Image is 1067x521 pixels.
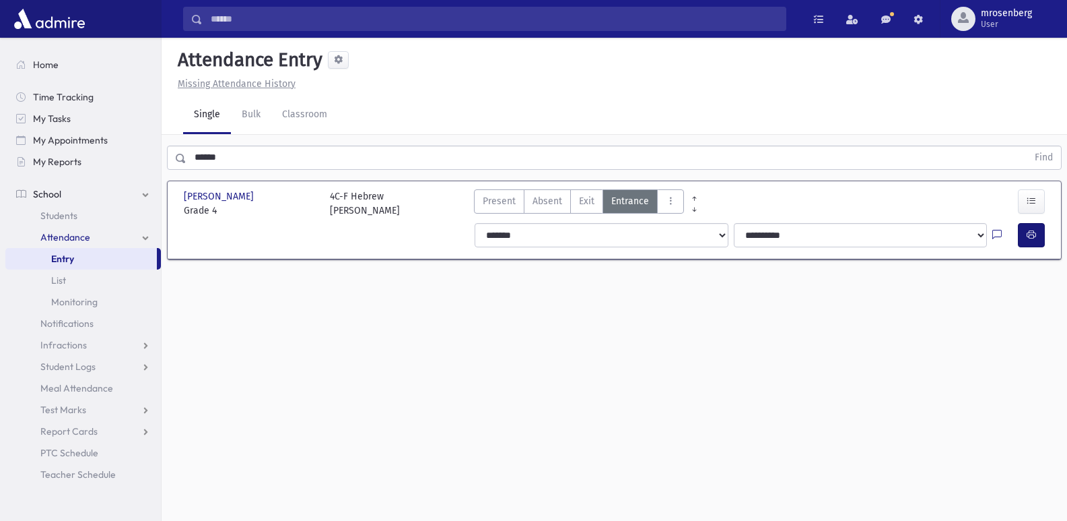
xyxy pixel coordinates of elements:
[5,248,157,270] a: Entry
[5,54,161,75] a: Home
[483,194,516,208] span: Present
[51,296,98,308] span: Monitoring
[51,253,74,265] span: Entry
[231,96,271,134] a: Bulk
[51,274,66,286] span: List
[203,7,786,31] input: Search
[271,96,338,134] a: Classroom
[5,226,161,248] a: Attendance
[40,317,94,330] span: Notifications
[330,189,400,218] div: 4C-F Hebrew [PERSON_NAME]
[5,129,161,151] a: My Appointments
[5,442,161,464] a: PTC Schedule
[40,468,116,481] span: Teacher Schedule
[40,447,98,459] span: PTC Schedule
[33,134,108,146] span: My Appointments
[40,404,86,416] span: Test Marks
[40,382,113,394] span: Meal Attendance
[184,204,316,218] span: Grade 4
[981,19,1032,30] span: User
[5,108,161,129] a: My Tasks
[5,313,161,334] a: Notifications
[474,189,684,218] div: AttTypes
[184,189,256,204] span: [PERSON_NAME]
[40,361,96,373] span: Student Logs
[5,291,161,313] a: Monitoring
[183,96,231,134] a: Single
[5,334,161,356] a: Infractions
[5,421,161,442] a: Report Cards
[33,188,61,200] span: School
[579,194,594,208] span: Exit
[40,210,77,222] span: Students
[172,78,296,90] a: Missing Attendance History
[5,377,161,399] a: Meal Attendance
[611,194,649,208] span: Entrance
[981,8,1032,19] span: mrosenberg
[5,183,161,205] a: School
[40,425,98,437] span: Report Cards
[40,231,90,243] span: Attendance
[5,151,161,173] a: My Reports
[33,156,81,168] span: My Reports
[33,113,71,125] span: My Tasks
[5,464,161,485] a: Teacher Schedule
[33,59,59,71] span: Home
[1027,146,1061,169] button: Find
[532,194,562,208] span: Absent
[33,91,94,103] span: Time Tracking
[40,339,87,351] span: Infractions
[5,356,161,377] a: Student Logs
[11,5,88,32] img: AdmirePro
[5,399,161,421] a: Test Marks
[5,86,161,108] a: Time Tracking
[178,78,296,90] u: Missing Attendance History
[172,49,322,71] h5: Attendance Entry
[5,270,161,291] a: List
[5,205,161,226] a: Students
